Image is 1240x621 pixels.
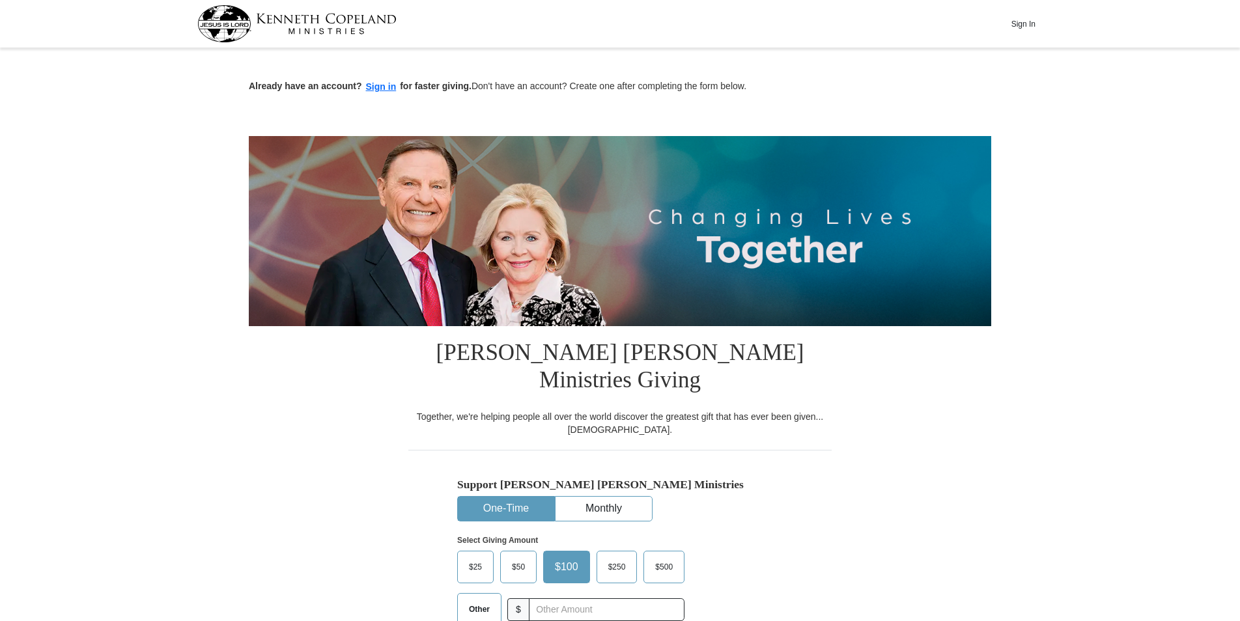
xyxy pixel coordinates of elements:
p: Don't have an account? Create one after completing the form below. [249,79,991,94]
span: $ [507,598,529,621]
input: Other Amount [529,598,684,621]
strong: Already have an account? for faster giving. [249,81,472,91]
span: Other [462,600,496,619]
button: Sign in [362,79,401,94]
span: $50 [505,557,531,577]
span: $25 [462,557,488,577]
strong: Select Giving Amount [457,536,538,545]
span: $100 [548,557,585,577]
span: $500 [649,557,679,577]
button: One-Time [458,497,554,521]
button: Monthly [556,497,652,521]
button: Sign In [1004,14,1043,34]
span: $250 [602,557,632,577]
h5: Support [PERSON_NAME] [PERSON_NAME] Ministries [457,478,783,491]
div: Together, we're helping people all over the world discover the greatest gift that has ever been g... [408,410,832,436]
img: kcm-header-logo.svg [197,5,397,42]
h1: [PERSON_NAME] [PERSON_NAME] Ministries Giving [408,326,832,410]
